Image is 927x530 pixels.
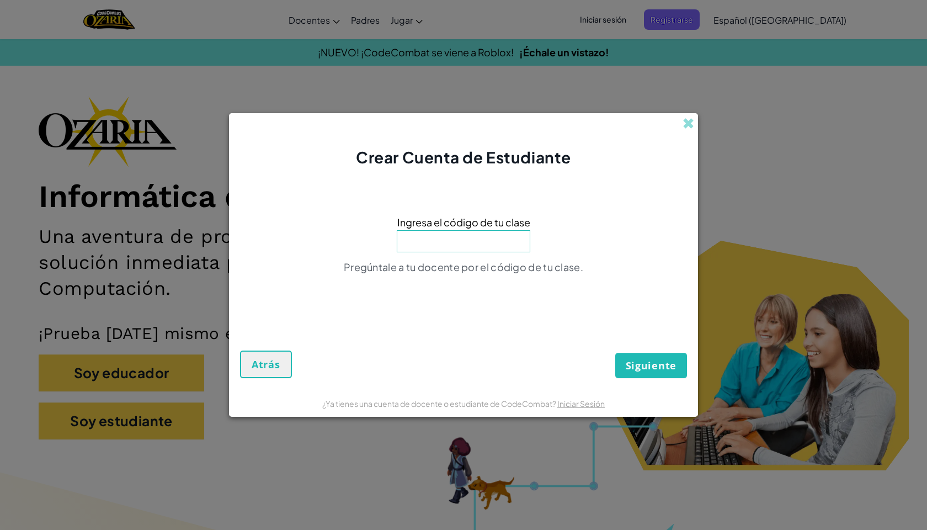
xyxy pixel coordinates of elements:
a: Iniciar Sesión [557,399,605,409]
span: Pregúntale a tu docente por el código de tu clase. [344,261,583,273]
span: ¿Ya tienes una cuenta de docente o estudiante de CodeCombat? [322,399,557,409]
span: Siguiente [626,359,676,372]
button: Atrás [240,351,292,378]
span: Ingresa el código de tu clase [397,214,530,230]
span: Atrás [252,358,280,371]
button: Siguiente [615,353,687,378]
span: Crear Cuenta de Estudiante [356,147,571,167]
